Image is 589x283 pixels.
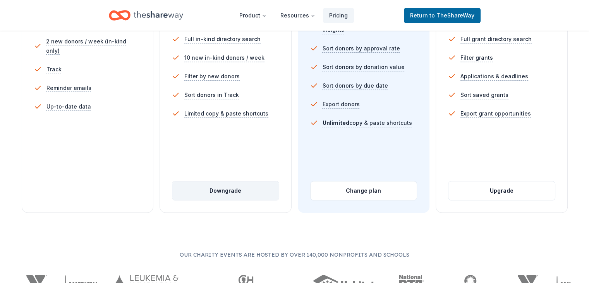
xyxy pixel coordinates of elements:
[460,35,532,44] span: Full grant directory search
[460,109,531,118] span: Export grant opportunities
[184,72,240,81] span: Filter by new donors
[323,119,412,126] span: copy & paste shortcuts
[184,109,268,118] span: Limited copy & paste shortcuts
[410,11,474,20] span: Return
[460,53,493,62] span: Filter grants
[46,37,141,55] span: 2 new donors / week (in-kind only)
[323,8,354,23] a: Pricing
[46,83,91,93] span: Reminder emails
[429,12,474,19] span: to TheShareWay
[233,8,273,23] button: Product
[19,250,570,259] p: Our charity events are hosted by over 140,000 nonprofits and schools
[233,6,354,24] nav: Main
[404,8,481,23] a: Returnto TheShareWay
[184,90,239,100] span: Sort donors in Track
[323,119,349,126] span: Unlimited
[323,44,400,53] span: Sort donors by approval rate
[184,35,261,44] span: Full in-kind directory search
[109,6,183,24] a: Home
[460,72,528,81] span: Applications & deadlines
[323,81,388,90] span: Sort donors by due date
[323,100,360,109] span: Export donors
[172,181,279,200] button: Downgrade
[323,62,405,72] span: Sort donors by donation value
[460,90,508,100] span: Sort saved grants
[311,181,417,200] button: Change plan
[274,8,321,23] button: Resources
[448,181,555,200] button: Upgrade
[184,53,264,62] span: 10 new in-kind donors / week
[46,102,91,111] span: Up-to-date data
[46,65,62,74] span: Track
